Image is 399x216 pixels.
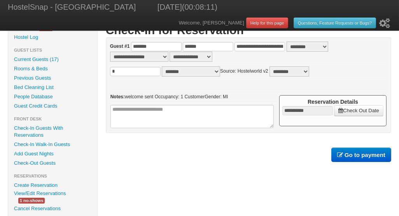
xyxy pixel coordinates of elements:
[8,140,97,149] a: Check-In Walk-In Guests
[8,73,97,83] a: Previous Guests
[8,33,97,42] a: Hostel Log
[8,204,97,213] a: Cancel Reservations
[110,94,228,104] span: welcome sent Occupancy: 1 CustomerGender: MI
[8,101,97,111] a: Guest Credit Cards
[182,3,217,11] span: (00:08:11)
[8,171,97,181] li: Reservations
[179,16,391,31] div: Welcome, [PERSON_NAME]
[8,189,72,197] a: View/Edit Reservations
[345,152,385,158] b: Go to payment
[294,17,376,28] a: Questions, Feature Requests or Bugs?
[18,198,45,204] span: 1 no-shows
[8,92,97,101] a: People Database
[282,98,383,105] h4: Reservation Details
[8,64,97,73] a: Rooms & Beds
[8,181,97,190] a: Create Reservation
[331,148,391,162] a: Go to payment
[379,18,390,28] i: Setup Wizard
[110,42,387,129] form: Source: Hostelworld v2
[8,159,97,168] a: Check-Out Guests
[8,124,97,140] a: Check-In Guests With Reservations
[8,45,97,55] li: Guest Lists
[8,55,97,64] a: Current Guests (17)
[246,17,288,28] a: Help for this page
[334,105,383,116] a: Check Out Date
[8,149,97,159] a: Add Guest Nights
[8,114,97,124] li: Front Desk
[110,44,130,49] b: Guest #1
[12,196,51,204] a: 1 no-shows
[110,94,125,99] b: Notes:
[8,83,97,92] a: Bed Cleaning List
